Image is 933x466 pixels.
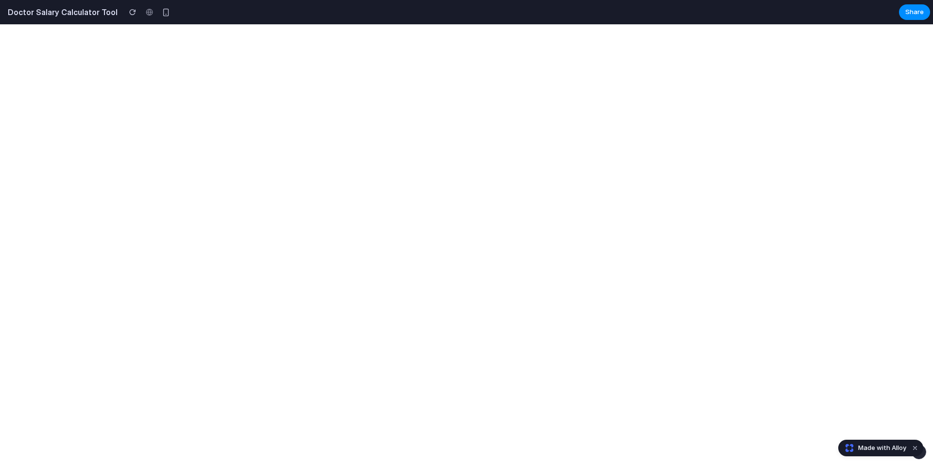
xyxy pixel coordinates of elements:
[858,443,906,453] span: Made with Alloy
[909,442,921,454] button: Dismiss watermark
[905,7,924,17] span: Share
[839,443,907,453] a: Made with Alloy
[899,4,930,20] button: Share
[4,6,118,18] h2: Doctor Salary Calculator Tool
